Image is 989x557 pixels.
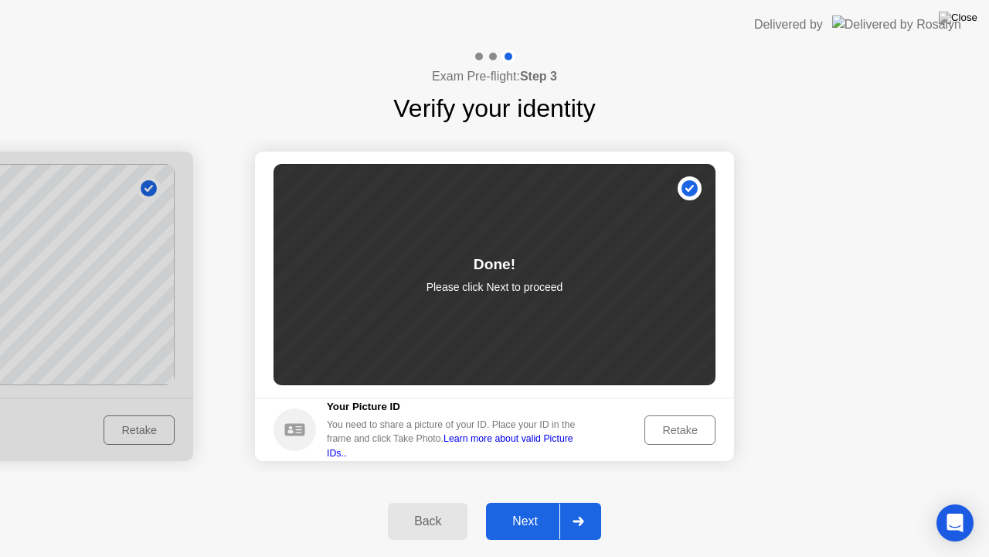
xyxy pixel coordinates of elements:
[393,514,463,528] div: Back
[486,503,601,540] button: Next
[393,90,595,127] h1: Verify your identity
[474,254,515,276] div: Done!
[520,70,557,83] b: Step 3
[650,424,710,436] div: Retake
[432,67,557,86] h4: Exam Pre-flight:
[939,12,977,24] img: Close
[327,433,573,458] a: Learn more about valid Picture IDs..
[936,504,974,542] div: Open Intercom Messenger
[327,399,586,415] h5: Your Picture ID
[388,503,467,540] button: Back
[327,418,586,460] div: You need to share a picture of your ID. Place your ID in the frame and click Take Photo.
[832,15,961,33] img: Delivered by Rosalyn
[427,279,563,296] p: Please click Next to proceed
[491,514,559,528] div: Next
[754,15,823,34] div: Delivered by
[644,415,715,445] button: Retake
